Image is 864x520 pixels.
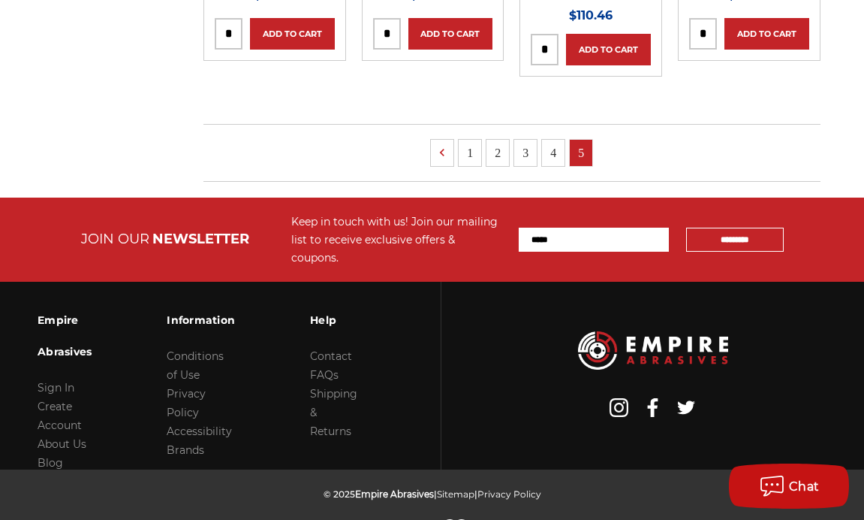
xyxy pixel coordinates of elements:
a: FAQs [310,368,339,382]
span: $110.46 [569,8,613,23]
a: 5 [570,140,592,166]
a: Conditions of Use [167,349,224,382]
a: Sign In [38,381,74,395]
img: Empire Abrasives Logo Image [578,331,728,370]
a: 3 [514,140,537,166]
a: Add to Cart [408,18,493,50]
span: NEWSLETTER [152,231,249,247]
a: Add to Cart [250,18,335,50]
a: Brands [167,443,204,457]
a: Sitemap [437,488,474,500]
a: 2 [486,140,509,166]
a: Blog [38,456,63,470]
div: Keep in touch with us! Join our mailing list to receive exclusive offers & coupons. [291,213,504,267]
a: Privacy Policy [477,488,541,500]
a: 4 [542,140,564,166]
a: Add to Cart [724,18,809,50]
a: About Us [38,437,86,451]
h3: Empire Abrasives [38,304,92,367]
a: Accessibility [167,425,232,438]
h3: Help [310,304,357,336]
a: Shipping & Returns [310,387,357,438]
a: Privacy Policy [167,387,206,419]
span: Empire Abrasives [355,488,434,500]
span: Chat [789,479,820,494]
a: Add to Cart [566,34,651,65]
button: Chat [729,464,849,509]
a: Contact [310,349,352,363]
p: © 2025 | | [324,485,541,503]
a: Create Account [38,400,82,432]
h3: Information [167,304,235,336]
a: 1 [459,140,481,166]
span: JOIN OUR [81,231,149,247]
